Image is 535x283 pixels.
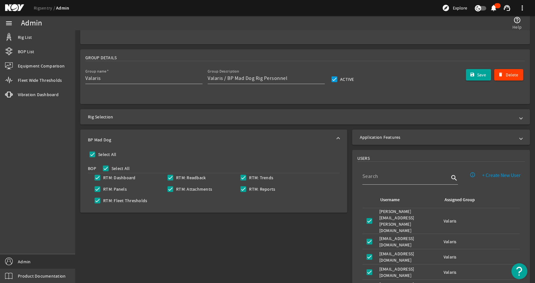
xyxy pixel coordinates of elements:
[248,186,275,192] label: RTM: Reports
[506,72,518,78] span: Delete
[339,76,354,82] label: Active
[18,34,32,40] span: Rig List
[482,172,521,179] span: + Create New User
[362,173,449,180] input: Search
[18,48,34,55] span: BOP List
[439,3,470,13] button: Explore
[450,174,458,182] i: search
[18,258,31,265] span: Admin
[379,208,439,234] div: [PERSON_NAME][EMAIL_ADDRESS][PERSON_NAME][DOMAIN_NAME]
[490,4,497,12] mat-icon: notifications
[477,72,486,78] span: Save
[102,174,136,181] label: RTM: Dashboard
[379,235,439,248] div: [EMAIL_ADDRESS][DOMAIN_NAME]
[512,24,522,30] span: Help
[503,4,511,12] mat-icon: support_agent
[80,150,347,213] div: BP Mad Dog
[352,130,530,145] mat-expansion-panel-header: Application Features
[379,196,436,203] div: Username
[494,69,523,81] button: Delete
[380,196,400,203] div: Username
[21,20,42,26] div: Admin
[18,273,66,279] span: Product Documentation
[80,130,347,150] mat-expansion-panel-header: BP Mad Dog
[445,196,475,203] div: Assigned Group
[56,5,69,11] a: Admin
[444,254,517,260] div: Valaris
[442,4,450,12] mat-icon: explore
[511,263,527,279] button: Open Resource Center
[515,0,530,16] button: more_vert
[80,109,530,124] mat-expansion-panel-header: Rig Selection
[360,134,515,140] mat-panel-title: Application Features
[466,69,491,81] button: Save
[88,165,96,172] span: BOP
[477,170,526,181] button: + Create New User
[5,91,13,98] mat-icon: vibration
[379,266,439,279] div: [EMAIL_ADDRESS][DOMAIN_NAME]
[470,172,475,178] mat-icon: info_outline
[175,186,212,192] label: RTM: Attachments
[248,174,273,181] label: RTM: Trends
[85,69,107,74] mat-label: Group name
[97,151,117,158] label: Select All
[88,114,515,120] mat-panel-title: Rig Selection
[102,186,127,192] label: RTM: Panels
[444,218,517,224] div: Valaris
[444,269,517,275] div: Valaris
[88,137,332,143] mat-panel-title: BP Mad Dog
[85,54,117,61] span: Group Details
[34,5,56,11] a: Rigsentry
[110,165,130,172] label: Select All
[444,238,517,245] div: Valaris
[379,251,439,263] div: [EMAIL_ADDRESS][DOMAIN_NAME]
[453,5,467,11] span: Explore
[175,174,206,181] label: RTM: Readback
[513,16,521,24] mat-icon: help_outline
[18,91,59,98] span: Vibration Dashboard
[18,63,65,69] span: Equipment Comparison
[102,197,147,204] label: RTM: Fleet Thresholds
[357,155,370,161] span: USERS
[5,19,13,27] mat-icon: menu
[208,69,239,74] mat-label: Group Description
[18,77,62,83] span: Fleet Wide Thresholds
